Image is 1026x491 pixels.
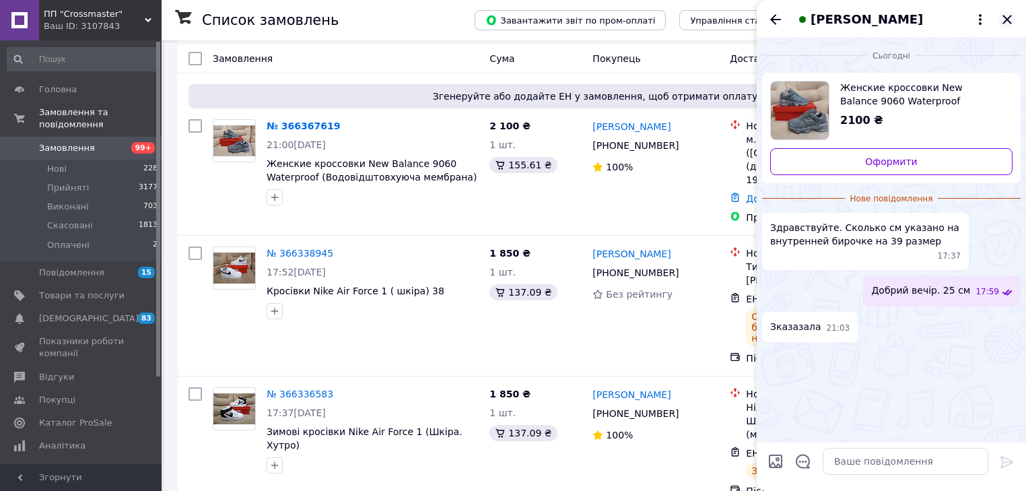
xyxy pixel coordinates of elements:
[746,308,884,346] div: Статус відправлення буде відомий найближчим часом
[39,142,95,154] span: Замовлення
[47,182,89,194] span: Прийняті
[213,53,273,64] span: Замовлення
[39,440,85,452] span: Аналітика
[267,389,333,399] a: № 366336583
[746,260,884,287] div: Тисмениця, №1: вул. [PERSON_NAME], 7-А
[746,352,884,365] div: Післяплата
[489,425,557,441] div: 137.09 ₴
[606,162,633,172] span: 100%
[845,193,938,205] span: Нове повідомлення
[489,267,516,277] span: 1 шт.
[794,453,812,470] button: Відкрити шаблони відповідей
[871,284,970,298] span: Добрий вечір. 25 см
[139,182,158,194] span: 3177
[267,426,463,451] a: Зимові кросівки Nike Air Force 1 (Шкіра. Хутро)
[213,387,256,430] a: Фото товару
[590,136,681,155] div: [PHONE_NUMBER]
[267,139,326,150] span: 21:00[DATE]
[606,289,673,300] span: Без рейтингу
[47,163,67,175] span: Нові
[770,320,821,334] span: Зказазала
[999,11,1015,28] button: Закрити
[267,286,444,296] a: Кросівки Nike Air Force 1 ( шкіра) 38
[39,417,112,429] span: Каталог ProSale
[131,142,155,154] span: 99+
[489,139,516,150] span: 1 шт.
[7,47,159,71] input: Пошук
[590,404,681,423] div: [PHONE_NUMBER]
[770,81,1013,140] a: Переглянути товар
[746,387,884,401] div: Нова Пошта
[746,247,884,260] div: Нова Пошта
[592,247,671,261] a: [PERSON_NAME]
[44,20,162,32] div: Ваш ID: 3107843
[746,119,884,133] div: Нова Пошта
[267,407,326,418] span: 17:37[DATE]
[39,106,162,131] span: Замовлення та повідомлення
[213,253,255,284] img: Фото товару
[770,148,1013,175] a: Оформити
[746,401,884,441] div: Ніжин, №6 (до 30 кг): вул. Шевченка, 21б (маг."Альянс")
[746,211,884,224] div: Пром-оплата
[143,163,158,175] span: 228
[153,239,158,251] span: 2
[592,120,671,133] a: [PERSON_NAME]
[39,335,125,360] span: Показники роботи компанії
[489,284,557,300] div: 137.09 ₴
[489,407,516,418] span: 1 шт.
[771,81,829,139] img: 6768012049_w640_h640_zhenskie-krossovki-new.jpg
[489,53,514,64] span: Cума
[138,267,155,278] span: 15
[39,267,104,279] span: Повідомлення
[47,239,90,251] span: Оплачені
[770,221,961,248] span: Здравствуйте. Сколько см указано на внутренней бирочке на 39 размер
[47,201,89,213] span: Виконані
[213,393,255,425] img: Фото товару
[194,90,996,103] span: Згенеруйте або додайте ЕН у замовлення, щоб отримати оплату
[767,11,784,28] button: Назад
[139,220,158,232] span: 1813
[938,251,961,262] span: 17:37 12.10.2025
[590,263,681,282] div: [PHONE_NUMBER]
[746,294,858,304] span: ЕН: 20 4512 6926 8992
[794,11,988,28] button: [PERSON_NAME]
[39,313,139,325] span: [DEMOGRAPHIC_DATA]
[746,448,858,459] span: ЕН: 20 4512 6926 8603
[485,14,655,26] span: Завантажити звіт по пром-оплаті
[746,193,799,204] a: Додати ЕН
[690,15,793,26] span: Управління статусами
[39,371,74,383] span: Відгуки
[143,201,158,213] span: 703
[138,313,155,324] span: 83
[213,119,256,162] a: Фото товару
[762,48,1021,62] div: 12.10.2025
[47,220,93,232] span: Скасовані
[730,53,829,64] span: Доставка та оплата
[267,158,477,196] a: Женские кроссовки New Balance 9060 Waterproof (Водовідштовхуюча мембрана) 39
[44,8,145,20] span: ПП "Crossmaster"
[39,394,75,406] span: Покупці
[976,286,999,298] span: 17:59 12.10.2025
[592,53,640,64] span: Покупець
[489,248,531,259] span: 1 850 ₴
[475,10,666,30] button: Завантажити звіт по пром-оплаті
[606,430,633,440] span: 100%
[267,248,333,259] a: № 366338945
[679,10,804,30] button: Управління статусами
[202,12,339,28] h1: Список замовлень
[746,463,822,479] div: Заплановано
[746,133,884,187] div: м. Нікополь ([GEOGRAPHIC_DATA].), №8 (до 30 кг): вул. Шевченка, 199/1
[489,121,531,131] span: 2 100 ₴
[213,125,255,157] img: Фото товару
[827,323,850,334] span: 21:03 12.10.2025
[39,84,77,96] span: Головна
[267,121,340,131] a: № 366367619
[840,81,1002,108] span: Женские кроссовки New Balance 9060 Waterproof (Водовідштовхуюча мембрана) 39
[489,389,531,399] span: 1 850 ₴
[592,388,671,401] a: [PERSON_NAME]
[489,157,557,173] div: 155.61 ₴
[213,247,256,290] a: Фото товару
